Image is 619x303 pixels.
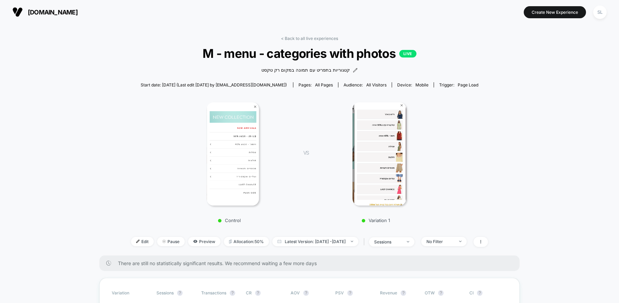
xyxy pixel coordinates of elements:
[177,290,183,296] button: ?
[261,67,351,74] span: קטגוריות בתפריט עם תמונה במקום רק טקסט
[224,237,269,246] span: Allocation: 50%
[439,82,478,87] div: Trigger:
[207,102,259,206] img: Control main
[157,237,185,246] span: Pause
[347,290,353,296] button: ?
[141,82,287,87] span: Start date: [DATE] (Last edit [DATE] by [EMAIL_ADDRESS][DOMAIN_NAME])
[591,5,609,19] button: SL
[298,82,333,87] div: Pages:
[425,290,463,296] span: OTW
[380,290,397,295] span: Revenue
[118,260,506,266] span: There are still no statistically significant results. We recommend waiting a few more days
[131,237,154,246] span: Edit
[28,9,78,16] span: [DOMAIN_NAME]
[230,290,235,296] button: ?
[438,290,444,296] button: ?
[229,240,232,243] img: rebalance
[352,102,406,206] img: Variation 1 main
[162,240,166,243] img: end
[291,290,300,295] span: AOV
[156,290,174,295] span: Sessions
[246,290,252,295] span: CR
[136,240,140,243] img: edit
[278,240,281,243] img: calendar
[335,290,344,295] span: PSV
[415,82,428,87] span: mobile
[392,82,434,87] span: Device:
[255,290,261,296] button: ?
[344,82,387,87] div: Audience:
[593,6,607,19] div: SL
[169,218,290,223] p: Control
[426,239,454,244] div: No Filter
[315,82,333,87] span: all pages
[399,50,416,58] p: LIVE
[477,290,482,296] button: ?
[272,237,358,246] span: Latest Version: [DATE] - [DATE]
[458,82,478,87] span: Page Load
[401,290,406,296] button: ?
[303,150,309,156] span: VS
[362,237,369,247] span: |
[188,237,220,246] span: Preview
[469,290,507,296] span: CI
[351,241,353,242] img: end
[374,239,402,244] div: sessions
[366,82,387,87] span: All Visitors
[112,290,150,296] span: Variation
[407,241,409,242] img: end
[316,218,436,223] p: Variation 1
[303,290,309,296] button: ?
[524,6,586,18] button: Create New Experience
[10,7,80,18] button: [DOMAIN_NAME]
[281,36,338,41] a: < Back to all live experiences
[459,241,461,242] img: end
[12,7,23,17] img: Visually logo
[201,290,226,295] span: Transactions
[149,46,470,61] span: M - menu - categories with photos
